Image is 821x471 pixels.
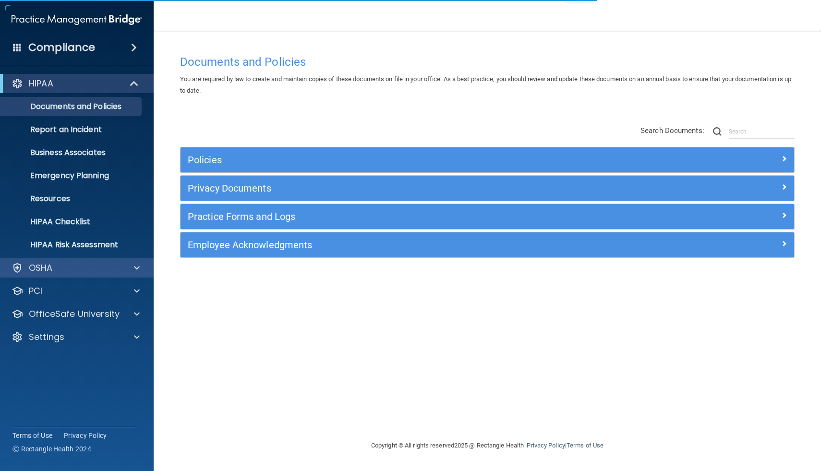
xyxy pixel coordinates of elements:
h5: Privacy Documents [188,183,634,193]
h4: Documents and Policies [180,56,795,68]
span: You are required by law to create and maintain copies of these documents on file in your office. ... [180,75,791,94]
h5: Policies [188,155,634,165]
a: Terms of Use [12,431,52,440]
img: PMB logo [12,10,142,29]
a: Practice Forms and Logs [188,209,787,224]
a: Privacy Policy [64,431,107,440]
span: Search Documents: [640,126,704,135]
h4: Compliance [28,41,95,54]
p: Emergency Planning [6,171,137,181]
input: Search [729,124,795,139]
a: OfficeSafe University [12,308,140,320]
a: PCI [12,285,140,297]
a: Policies [188,152,787,168]
a: Privacy Documents [188,181,787,196]
p: HIPAA Risk Assessment [6,240,137,250]
p: OSHA [29,262,53,274]
h5: Employee Acknowledgments [188,240,634,250]
a: OSHA [12,262,140,274]
div: Copyright © All rights reserved 2025 @ Rectangle Health | | [312,430,663,461]
h5: Practice Forms and Logs [188,211,634,222]
p: OfficeSafe University [29,308,120,320]
p: Report an Incident [6,125,137,134]
p: Business Associates [6,148,137,157]
p: Resources [6,194,137,204]
a: Terms of Use [567,442,604,449]
a: Employee Acknowledgments [188,237,787,253]
a: Settings [12,331,140,343]
a: Privacy Policy [527,442,565,449]
p: HIPAA Checklist [6,217,137,227]
p: Documents and Policies [6,102,137,111]
p: PCI [29,285,42,297]
a: HIPAA [12,78,139,89]
img: ic-search.3b580494.png [713,127,722,136]
p: Settings [29,331,64,343]
p: HIPAA [29,78,53,89]
span: Ⓒ Rectangle Health 2024 [12,444,91,454]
